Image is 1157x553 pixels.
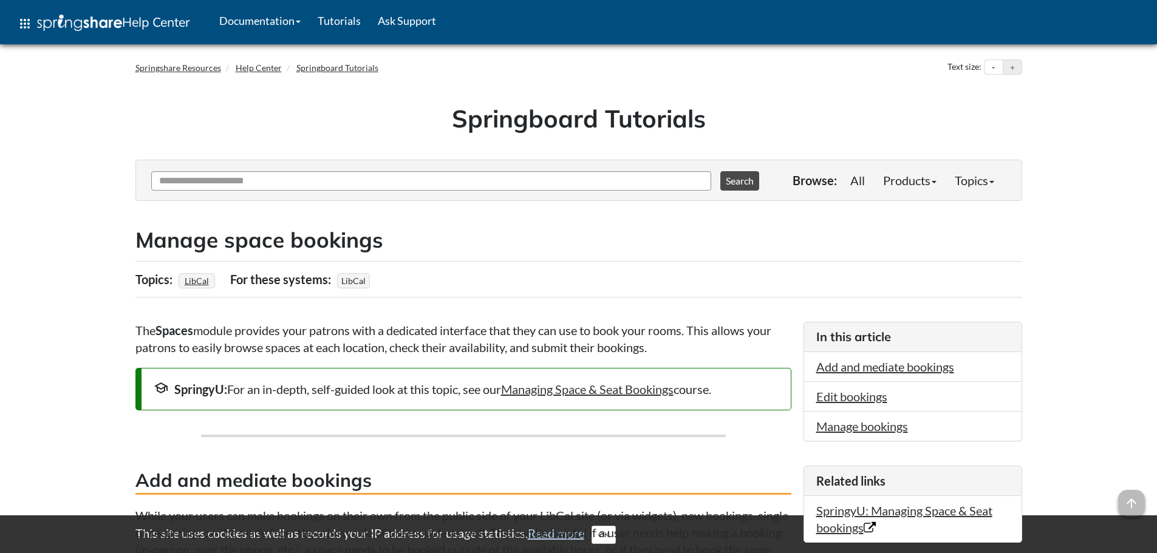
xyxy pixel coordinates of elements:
a: Managing Space & Seat Bookings [501,382,674,396]
img: Springshare [37,15,122,31]
button: Decrease text size [985,60,1003,75]
strong: Spaces [155,323,193,338]
div: Topics: [135,268,176,291]
button: Search [720,171,759,191]
button: Increase text size [1003,60,1022,75]
a: SpringyU: Managing Space & Seat bookings [816,503,992,535]
span: apps [18,16,32,31]
a: arrow_upward [1118,491,1145,506]
p: Browse: [793,172,837,189]
a: apps Help Center [9,5,199,42]
a: Springboard Tutorials [296,63,378,73]
a: Add and mediate bookings [816,359,954,374]
span: arrow_upward [1118,490,1145,517]
a: All [841,168,874,192]
a: Help Center [236,63,282,73]
div: This site uses cookies as well as records your IP address for usage statistics. [123,524,1034,544]
a: Documentation [211,5,309,36]
div: For an in-depth, self-guided look at this topic, see our course. [154,381,779,398]
span: school [154,381,168,395]
h3: In this article [816,328,1009,345]
h2: Manage space bookings [135,225,1022,255]
p: The module provides your patrons with a dedicated interface that they can use to book your rooms.... [135,322,791,356]
div: Text size: [945,59,984,75]
span: Help Center [122,14,190,30]
a: Ask Support [369,5,445,36]
a: Manage bookings [816,419,908,433]
div: For these systems: [230,268,334,291]
h3: Add and mediate bookings [135,467,791,495]
strong: SpringyU: [174,382,227,396]
span: Related links [816,473,886,488]
a: LibCal [183,272,211,290]
a: Edit bookings [816,389,887,404]
h1: Springboard Tutorials [145,101,1013,135]
a: Tutorials [309,5,369,36]
a: Topics [946,168,1003,192]
a: Products [874,168,946,192]
span: LibCal [337,273,370,288]
a: Springshare Resources [135,63,221,73]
